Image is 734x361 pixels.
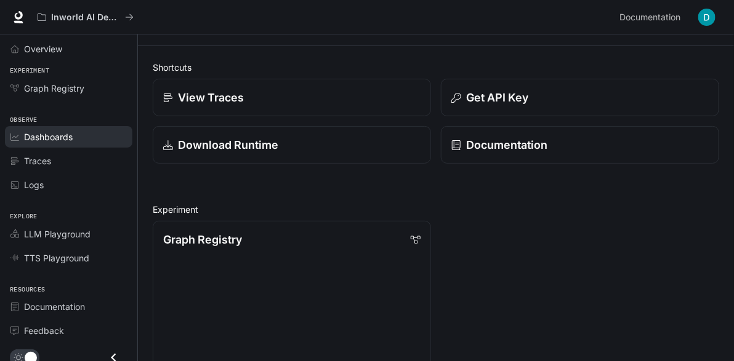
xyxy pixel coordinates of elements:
p: View Traces [178,89,244,106]
a: Feedback [5,320,132,341]
p: Get API Key [466,89,528,106]
a: Documentation [615,5,690,30]
p: Inworld AI Demos [51,12,120,23]
a: Dashboards [5,126,132,148]
button: Get API Key [441,79,719,116]
span: TTS Playground [24,252,89,264]
h2: Shortcuts [153,61,719,74]
span: Overview [24,42,62,55]
p: Documentation [466,137,547,153]
a: Traces [5,150,132,172]
a: LLM Playground [5,223,132,245]
span: Documentation [24,300,85,313]
span: Graph Registry [24,82,84,95]
a: Documentation [5,296,132,317]
h2: Experiment [153,203,719,216]
a: TTS Playground [5,247,132,269]
a: Download Runtime [153,126,431,164]
span: Logs [24,178,44,191]
a: Logs [5,174,132,196]
p: Graph Registry [163,231,242,248]
span: Traces [24,154,51,167]
span: LLM Playground [24,228,91,240]
a: Graph Registry [5,77,132,99]
span: Documentation [619,10,680,25]
img: User avatar [698,9,716,26]
p: Download Runtime [178,137,278,153]
a: View Traces [153,79,431,116]
a: Documentation [441,126,719,164]
button: All workspaces [32,5,139,30]
button: User avatar [695,5,719,30]
span: Dashboards [24,130,73,143]
a: Overview [5,38,132,60]
span: Feedback [24,324,64,337]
